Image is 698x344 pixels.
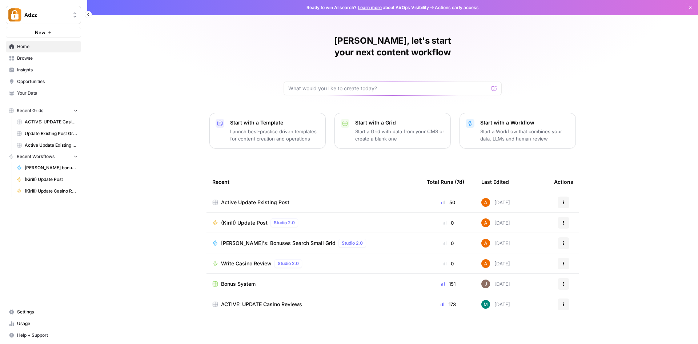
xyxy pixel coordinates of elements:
span: Settings [17,309,78,315]
div: [DATE] [481,300,510,309]
p: Start with a Template [230,119,320,126]
p: Start with a Workflow [480,119,570,126]
span: Adzz [24,11,68,19]
a: Opportunities [6,76,81,87]
span: Write Casino Review [221,260,272,267]
div: 0 [427,260,470,267]
a: Insights [6,64,81,76]
span: ACTIVE: UPDATE Casino Reviews [25,119,78,125]
div: [DATE] [481,198,510,207]
div: 50 [427,199,470,206]
span: (Kirill) Update Post [25,176,78,183]
span: Insights [17,67,78,73]
div: Actions [554,172,573,192]
p: Launch best-practice driven templates for content creation and operations [230,128,320,142]
span: Studio 2.0 [342,240,363,246]
img: 1uqwqwywk0hvkeqipwlzjk5gjbnq [481,259,490,268]
a: Home [6,41,81,52]
span: [PERSON_NAME]'s: Bonuses Search Small Grid [221,240,336,247]
a: Browse [6,52,81,64]
span: ACTIVE: UPDATE Casino Reviews [221,301,302,308]
button: Start with a WorkflowStart a Workflow that combines your data, LLMs and human review [460,113,576,149]
img: 1uqwqwywk0hvkeqipwlzjk5gjbnq [481,218,490,227]
button: Recent Workflows [6,151,81,162]
span: New [35,29,45,36]
div: 151 [427,280,470,288]
button: Recent Grids [6,105,81,116]
div: 0 [427,219,470,226]
span: (Kirill) Update Post [221,219,268,226]
div: Last Edited [481,172,509,192]
button: Help + Support [6,329,81,341]
div: 0 [427,240,470,247]
span: Browse [17,55,78,62]
span: Actions early access [435,4,479,11]
img: 1uqwqwywk0hvkeqipwlzjk5gjbnq [481,239,490,248]
a: (Kirill) Update Post [13,174,81,185]
a: Write Casino ReviewStudio 2.0 [212,259,415,268]
span: Active Update Existing Post [25,142,78,149]
span: Studio 2.0 [278,260,299,267]
button: Start with a GridStart a Grid with data from your CMS or create a blank one [334,113,451,149]
span: (Kirill) Update Casino Review [25,188,78,194]
span: Studio 2.0 [274,220,295,226]
p: Start a Grid with data from your CMS or create a blank one [355,128,445,142]
a: [PERSON_NAME] bonus to wp - grid specific [13,162,81,174]
div: [DATE] [481,280,510,288]
div: [DATE] [481,239,510,248]
div: 173 [427,301,470,308]
img: 1uqwqwywk0hvkeqipwlzjk5gjbnq [481,198,490,207]
p: Start a Workflow that combines your data, LLMs and human review [480,128,570,142]
button: Workspace: Adzz [6,6,81,24]
span: Recent Workflows [17,153,55,160]
h1: [PERSON_NAME], let's start your next content workflow [284,35,502,58]
a: ACTIVE: UPDATE Casino Reviews [13,116,81,128]
a: ACTIVE: UPDATE Casino Reviews [212,301,415,308]
a: Active Update Existing Post [13,139,81,151]
a: [PERSON_NAME]'s: Bonuses Search Small GridStudio 2.0 [212,239,415,248]
div: Recent [212,172,415,192]
span: Home [17,43,78,50]
a: Active Update Existing Post [212,199,415,206]
span: Usage [17,320,78,327]
a: (Kirill) Update Casino Review [13,185,81,197]
a: Bonus System [212,280,415,288]
span: Opportunities [17,78,78,85]
img: qk6vosqy2sb4ovvtvs3gguwethpi [481,280,490,288]
span: Ready to win AI search? about AirOps Visibility [306,4,429,11]
p: Start with a Grid [355,119,445,126]
a: Your Data [6,87,81,99]
a: Usage [6,318,81,329]
input: What would you like to create today? [288,85,488,92]
span: Active Update Existing Post [221,199,289,206]
div: Total Runs (7d) [427,172,464,192]
button: Start with a TemplateLaunch best-practice driven templates for content creation and operations [209,113,326,149]
span: Recent Grids [17,107,43,114]
img: slv4rmlya7xgt16jt05r5wgtlzht [481,300,490,309]
div: [DATE] [481,259,510,268]
span: Your Data [17,90,78,96]
span: Help + Support [17,332,78,339]
span: Update Existing Post Grid (manual inputs) [25,130,78,137]
img: Adzz Logo [8,8,21,21]
button: New [6,27,81,38]
div: [DATE] [481,218,510,227]
span: Bonus System [221,280,256,288]
a: Learn more [358,5,382,10]
span: [PERSON_NAME] bonus to wp - grid specific [25,165,78,171]
a: (Kirill) Update PostStudio 2.0 [212,218,415,227]
a: Settings [6,306,81,318]
a: Update Existing Post Grid (manual inputs) [13,128,81,139]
